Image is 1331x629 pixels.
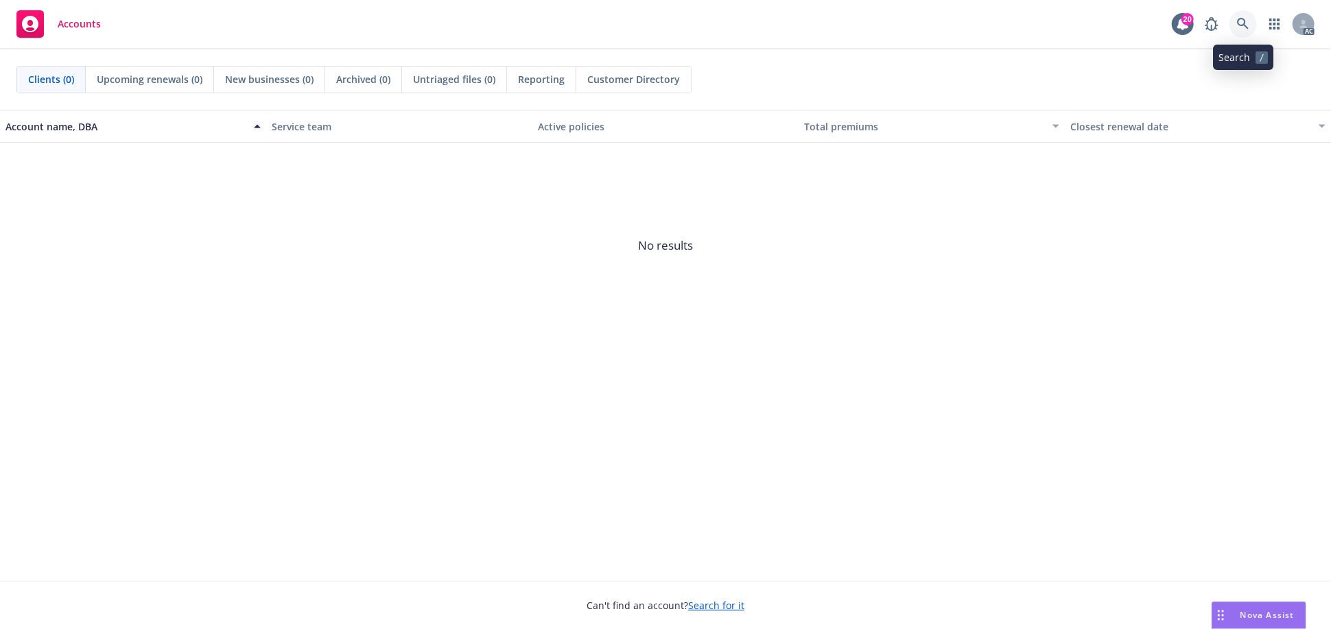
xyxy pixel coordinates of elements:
div: Drag to move [1212,602,1229,628]
button: Nova Assist [1212,602,1306,629]
span: Nova Assist [1240,609,1295,621]
span: Can't find an account? [587,598,744,613]
a: Switch app [1261,10,1288,38]
button: Active policies [532,110,799,143]
span: Archived (0) [336,72,390,86]
div: Total premiums [804,119,1044,134]
button: Service team [266,110,532,143]
a: Report a Bug [1198,10,1225,38]
span: Untriaged files (0) [413,72,495,86]
span: Customer Directory [587,72,680,86]
span: New businesses (0) [225,72,314,86]
a: Search for it [688,599,744,612]
span: Reporting [518,72,565,86]
button: Closest renewal date [1065,110,1331,143]
a: Search [1229,10,1257,38]
span: Clients (0) [28,72,74,86]
a: Accounts [11,5,106,43]
div: Active policies [538,119,793,134]
div: Closest renewal date [1070,119,1310,134]
div: Account name, DBA [5,119,246,134]
span: Accounts [58,19,101,29]
div: Service team [272,119,527,134]
button: Total premiums [799,110,1065,143]
span: Upcoming renewals (0) [97,72,202,86]
div: 20 [1181,13,1194,25]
